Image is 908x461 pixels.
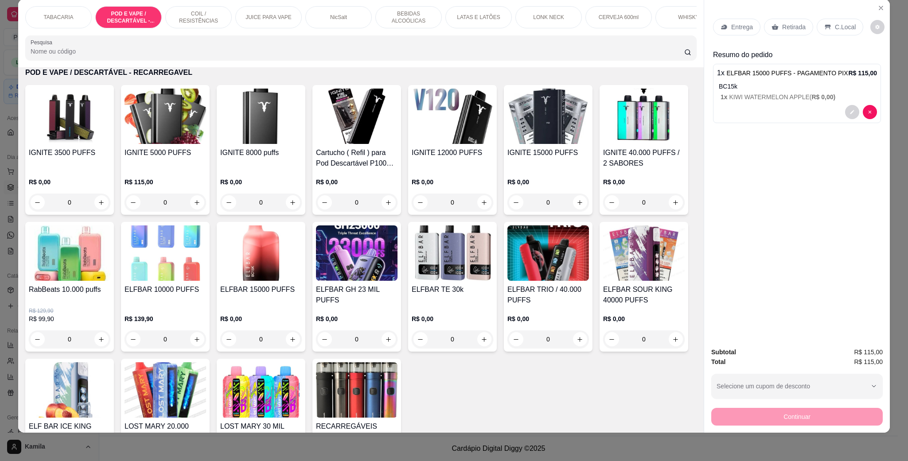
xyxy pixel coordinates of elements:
[603,178,685,186] p: R$ 0,00
[721,93,729,101] span: 1 x
[533,14,564,21] p: LONK NECK
[711,349,736,356] strong: Subtotal
[412,314,493,323] p: R$ 0,00
[29,314,110,323] p: R$ 99,90
[125,362,206,418] img: product-image
[870,20,885,34] button: decrease-product-quantity
[599,14,639,21] p: CERVEJA 600ml
[719,82,877,91] p: BC15k
[125,178,206,186] p: R$ 115,00
[711,374,883,399] button: Selecione um cupom de desconto
[507,284,589,306] h4: ELFBAR TRIO / 40.000 PUFFS
[713,50,881,60] p: Resumo do pedido
[383,10,434,24] p: BEBIDAS ALCOÓLICAS
[31,47,684,56] input: Pesquisa
[316,314,397,323] p: R$ 0,00
[31,39,55,46] label: Pesquisa
[29,178,110,186] p: R$ 0,00
[874,1,888,15] button: Close
[29,89,110,144] img: product-image
[316,225,397,281] img: product-image
[731,23,753,31] p: Entrega
[125,421,206,442] h4: LOST MARY 20.000 PUFFS
[29,421,110,442] h4: ELF BAR ICE KING 40.000 PUFFS
[125,147,206,158] h4: IGNITE 5000 PUFFS
[603,314,685,323] p: R$ 0,00
[412,225,493,281] img: product-image
[29,307,110,314] p: R$ 129,90
[316,362,397,418] img: product-image
[316,421,397,432] h4: RECARREGÁVEIS
[457,14,500,21] p: LATAS E LATÕES
[125,225,206,281] img: product-image
[220,362,302,418] img: product-image
[29,147,110,158] h4: IGNITE 3500 PUFFS
[220,225,302,281] img: product-image
[412,89,493,144] img: product-image
[507,225,589,281] img: product-image
[711,358,725,365] strong: Total
[845,105,859,119] button: decrease-product-quantity
[507,89,589,144] img: product-image
[848,69,877,77] p: R$ 115,00
[220,89,302,144] img: product-image
[220,147,302,158] h4: IGNITE 8000 puffs
[603,225,685,281] img: product-image
[412,178,493,186] p: R$ 0,00
[29,284,110,295] h4: RabBeats 10.000 puffs
[316,178,397,186] p: R$ 0,00
[125,284,206,295] h4: ELFBAR 10000 PUFFS
[220,314,302,323] p: R$ 0,00
[43,14,73,21] p: TABACARIA
[220,178,302,186] p: R$ 0,00
[863,105,877,119] button: decrease-product-quantity
[125,89,206,144] img: product-image
[835,23,856,31] p: C.Local
[29,362,110,418] img: product-image
[220,284,302,295] h4: ELFBAR 15000 PUFFS
[25,67,697,78] p: POD E VAPE / DESCARTÁVEL - RECARREGAVEL
[316,147,397,169] h4: Cartucho ( Refil ) para Pod Descartável P100 Pró – Ignite – 10.000 Puffs
[125,314,206,323] p: R$ 139,90
[726,70,848,77] span: ELFBAR 15000 PUFFS - PAGAMENTO PIX
[854,357,883,367] span: R$ 115,00
[603,147,685,169] h4: IGNITE 40.000 PUFFS / 2 SABORES
[721,93,877,101] p: KIWI WATERMELON APPLE (
[811,93,835,101] span: R$ 0,00 )
[854,347,883,357] span: R$ 115,00
[316,284,397,306] h4: ELFBAR GH 23 MIL PUFFS
[330,14,347,21] p: NicSalt
[507,147,589,158] h4: IGNITE 15000 PUFFS
[678,14,699,21] p: WHISKY
[782,23,806,31] p: Retirada
[316,89,397,144] img: product-image
[603,89,685,144] img: product-image
[412,147,493,158] h4: IGNITE 12000 PUFFS
[173,10,224,24] p: COIL / RESISTÊNCIAS
[603,284,685,306] h4: ELFBAR SOUR KING 40000 PUFFS
[717,68,848,78] p: 1 x
[103,10,154,24] p: POD E VAPE / DESCARTÁVEL - RECARREGAVEL
[220,421,302,442] h4: LOST MARY 30 MIL PUFFS
[246,14,292,21] p: JUICE PARA VAPE
[507,178,589,186] p: R$ 0,00
[29,225,110,281] img: product-image
[507,314,589,323] p: R$ 0,00
[412,284,493,295] h4: ELFBAR TE 30k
